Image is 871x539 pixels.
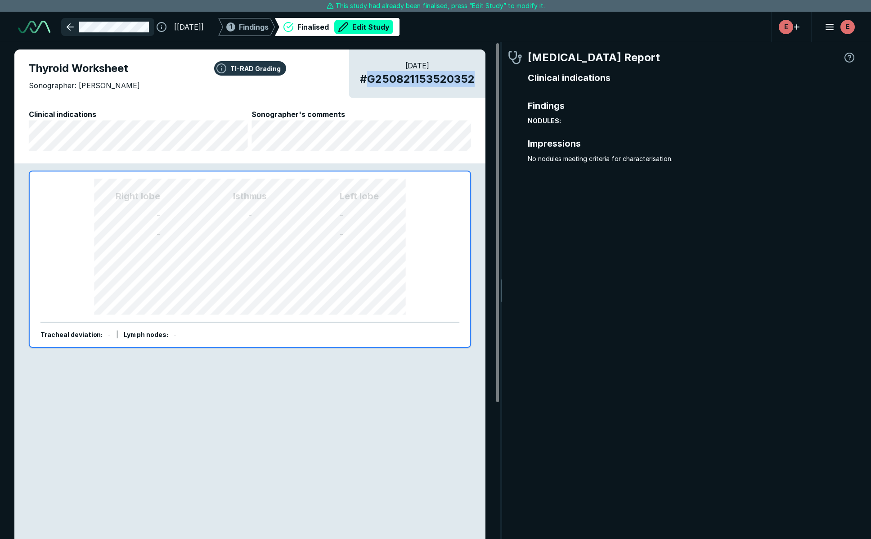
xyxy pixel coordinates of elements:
[360,71,475,87] span: # G250821153520352
[229,22,232,31] span: 1
[29,80,140,91] span: Sonographer: [PERSON_NAME]
[528,137,857,150] span: Impressions
[845,22,849,31] span: E
[51,189,160,203] span: Right lobe
[528,154,857,164] span: No nodules meeting criteria for characterisation.
[840,20,855,34] div: avatar-name
[251,109,471,120] span: Sonographer's comments
[29,109,248,120] span: Clinical indications
[160,189,340,203] span: Isthmus
[18,21,50,33] img: See-Mode Logo
[340,227,449,241] div: -
[528,71,857,85] span: Clinical indications
[40,331,103,339] span: Tracheal deviation :
[51,208,160,222] div: -
[334,20,393,34] button: Edit Study
[218,18,275,36] div: 1Findings
[108,330,111,340] div: -
[360,60,475,71] span: [DATE]
[819,18,857,36] button: avatar-name
[174,22,204,32] span: [[DATE]]
[174,331,176,339] span: -
[784,22,788,31] span: E
[116,330,118,340] div: |
[14,17,54,37] a: See-Mode Logo
[336,1,545,11] span: This study had already been finalised, press “Edit Study” to modify it.
[51,227,160,241] div: -
[340,208,449,222] div: -
[160,208,340,222] div: -
[297,20,393,34] div: Finalised
[528,117,561,125] strong: NODULES:
[29,60,471,76] span: Thyroid Worksheet
[239,22,269,32] span: Findings
[214,61,286,76] button: TI-RAD Grading
[779,20,793,34] div: avatar-name
[124,331,168,339] span: Lymph nodes :
[528,99,857,112] span: Findings
[528,49,660,66] span: [MEDICAL_DATA] Report
[340,189,449,203] span: Left lobe
[275,18,400,36] div: FinalisedEdit Study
